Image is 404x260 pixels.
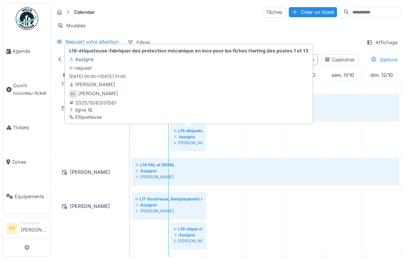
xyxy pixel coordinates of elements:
div: request [69,64,92,72]
span: Tickets [13,124,48,131]
span: Zones [12,158,48,166]
div: [PERSON_NAME] [59,103,124,113]
div: [PERSON_NAME] [135,174,395,180]
div: Assigné [135,202,202,208]
div: [PERSON_NAME] [78,90,118,97]
a: 11 octobre 2025 [330,70,356,80]
div: [PERSON_NAME] [59,167,124,177]
div: Filtres [124,37,154,48]
a: Ouvrir nouveau ticket [3,69,50,110]
div: [PERSON_NAME] [135,208,202,214]
div: Calendrier [324,56,355,63]
div: L16 PAL et DEPAL [135,162,395,168]
div: Assigné [174,232,202,238]
div: [PERSON_NAME] [174,140,202,146]
div: ligne 16 [69,106,116,114]
li: PV [6,223,18,234]
small: [DATE] 00:00 -> [DATE] 01:00 [69,73,126,80]
a: Agenda [3,34,50,69]
div: L16-dépal-modifier vis pour de détection capteur ( voir LAurent L) [174,226,202,232]
div: [PERSON_NAME] [174,238,202,244]
div: 2025/10/63/01561 [69,99,116,106]
a: Tickets [3,110,50,145]
div: [PERSON_NAME] [69,81,115,88]
a: 12 octobre 2025 [368,70,395,80]
div: PV [69,90,77,98]
a: Équipements [3,179,50,214]
img: Badge_color-CXgf-gQk.svg [16,7,38,30]
div: Assigné [174,134,202,140]
span: Ouvrir nouveau ticket [13,82,48,96]
span: Équipements [15,193,48,200]
div: Etiqueteuse [69,114,116,121]
div: Options [367,54,401,65]
div: L16-étiqueteuse-fabriquer des protection mécanique en inox pour les fiches Harting des postes 1 e... [174,128,202,134]
div: Technicien [21,220,48,226]
div: Affichage [363,37,401,48]
div: Requiert votre attention [65,38,119,45]
div: Créer un ticket [289,7,337,17]
a: PV Technicien[PERSON_NAME] [6,220,48,238]
div: L11-Soutireuse_Remplaçement robinet 75 [135,196,202,202]
span: Agenda [12,48,48,55]
div: [PERSON_NAME] [59,202,124,211]
div: Modèles [54,20,89,31]
li: [PERSON_NAME] [21,220,48,236]
div: Assigné [135,168,395,174]
span: Resources [63,72,88,78]
div: Assigné [69,56,94,63]
div: P Lahaye [59,78,124,88]
a: Zones [3,145,50,179]
div: Tâches [263,7,286,18]
strong: Calendar [71,9,98,16]
strong: L16-étiqueteuse-fabriquer des protection mécanique en inox pour les fiches Harting des postes 1 e... [69,47,308,54]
